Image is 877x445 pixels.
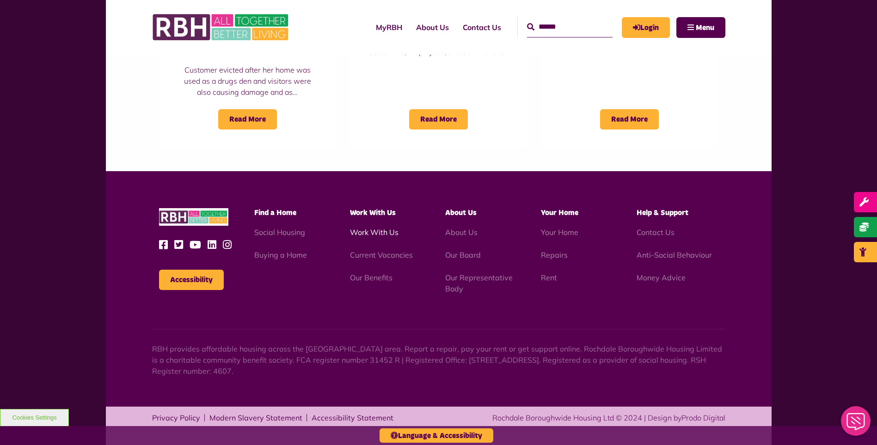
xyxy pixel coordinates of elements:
[637,228,675,237] a: Contact Us
[681,413,725,422] a: Prodo Digital - open in a new tab
[152,343,725,377] p: RBH provides affordable housing across the [GEOGRAPHIC_DATA] area. Report a repair, pay your rent...
[541,228,578,237] a: Your Home
[445,273,513,293] a: Our Representative Body
[676,17,725,38] button: Navigation
[178,64,318,98] p: Customer evicted after her home was used as a drugs den and visitors were also causing damage and...
[209,414,302,421] a: Modern Slavery Statement - open in a new tab
[696,24,714,31] span: Menu
[159,270,224,290] button: Accessibility
[541,273,557,282] a: Rent
[445,228,478,237] a: About Us
[254,250,307,260] a: Buying a Home
[445,209,477,216] span: About Us
[456,15,508,40] a: Contact Us
[254,228,305,237] a: Social Housing - open in a new tab
[541,209,578,216] span: Your Home
[254,209,296,216] span: Find a Home
[637,273,686,282] a: Money Advice
[637,209,688,216] span: Help & Support
[159,208,228,226] img: RBH
[350,228,399,237] a: Work With Us
[541,250,568,260] a: Repairs
[218,109,277,130] span: Read More
[409,15,456,40] a: About Us
[492,412,725,423] div: Rochdale Boroughwide Housing Ltd © 2024 | Design by
[380,428,493,443] button: Language & Accessibility
[445,250,481,260] a: Our Board
[600,109,659,130] span: Read More
[152,9,291,45] img: RBH
[622,17,670,38] a: MyRBH
[312,414,393,421] a: Accessibility Statement
[835,403,877,445] iframe: Netcall Web Assistant for live chat
[350,273,393,282] a: Our Benefits
[527,17,613,37] input: Search
[637,250,712,260] a: Anti-Social Behaviour
[369,15,409,40] a: MyRBH
[152,414,200,421] a: Privacy Policy
[350,250,413,260] a: Current Vacancies
[409,109,468,130] span: Read More
[350,209,396,216] span: Work With Us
